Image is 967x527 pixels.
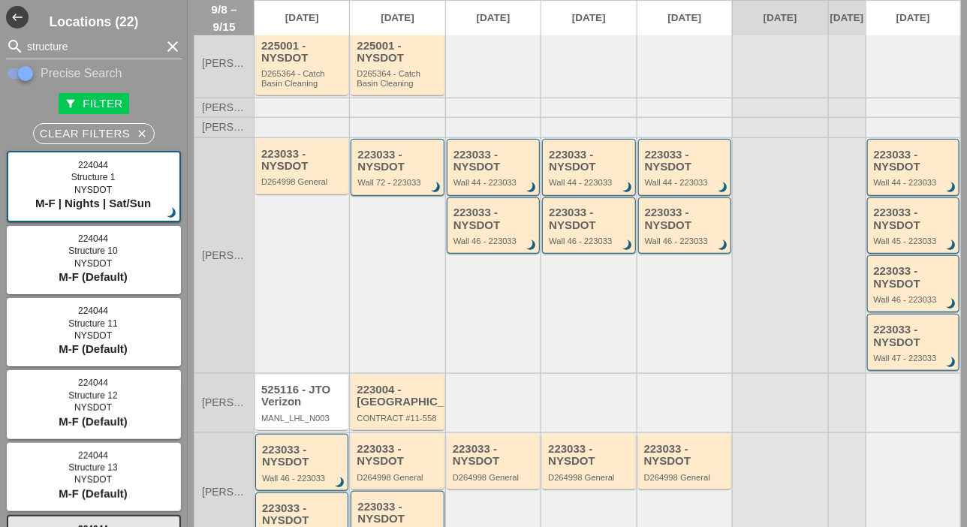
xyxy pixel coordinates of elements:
[874,236,955,245] div: Wall 45 - 223033
[78,233,108,244] span: 224044
[548,443,631,468] div: 223033 - NYSDOT
[262,474,344,483] div: Wall 46 - 223033
[164,38,182,56] i: clear
[59,415,128,428] span: M-F (Default)
[357,40,440,65] div: 225001 - NYSDOT
[6,6,29,29] i: west
[164,205,180,221] i: brightness_3
[446,1,541,35] a: [DATE]
[40,125,149,143] div: Clear Filters
[453,178,535,187] div: Wall 44 - 223033
[202,122,246,133] span: [PERSON_NAME]
[733,1,827,35] a: [DATE]
[874,265,955,290] div: 223033 - NYSDOT
[548,473,631,482] div: D264998 General
[74,330,112,341] span: NYSDOT
[74,185,112,195] span: NYSDOT
[350,1,444,35] a: [DATE]
[637,1,732,35] a: [DATE]
[6,38,24,56] i: search
[523,179,540,196] i: brightness_3
[943,238,959,254] i: brightness_3
[41,66,122,81] label: Precise Search
[645,236,727,245] div: Wall 46 - 223033
[59,270,128,283] span: M-F (Default)
[357,501,439,525] div: 223033 - NYSDOT
[68,390,117,401] span: Structure 12
[715,238,731,254] i: brightness_3
[829,1,866,35] a: [DATE]
[523,238,540,254] i: brightness_3
[261,177,345,186] div: D264998 General
[65,95,122,113] div: Filter
[874,295,955,304] div: Wall 46 - 223033
[645,149,727,173] div: 223033 - NYSDOT
[59,487,128,500] span: M-F (Default)
[453,473,536,482] div: D264998 General
[74,474,112,485] span: NYSDOT
[202,250,246,261] span: [PERSON_NAME]
[202,486,246,498] span: [PERSON_NAME]
[202,58,246,69] span: [PERSON_NAME]
[549,178,631,187] div: Wall 44 - 223033
[357,384,440,408] div: 223004 - [GEOGRAPHIC_DATA]
[33,123,155,144] button: Clear Filters
[453,443,536,468] div: 223033 - NYSDOT
[68,462,117,473] span: Structure 13
[6,65,182,83] div: Enable Precise search to match search terms exactly.
[619,179,636,196] i: brightness_3
[645,178,727,187] div: Wall 44 - 223033
[453,236,535,245] div: Wall 46 - 223033
[874,206,955,231] div: 223033 - NYSDOT
[357,443,440,468] div: 223033 - NYSDOT
[453,149,535,173] div: 223033 - NYSDOT
[549,206,631,231] div: 223033 - NYSDOT
[27,35,161,59] input: Search
[68,318,117,329] span: Structure 11
[357,414,440,423] div: CONTRACT #11-558
[943,354,959,371] i: brightness_3
[74,402,112,413] span: NYSDOT
[874,324,955,348] div: 223033 - NYSDOT
[715,179,731,196] i: brightness_3
[874,354,955,363] div: Wall 47 - 223033
[78,306,108,316] span: 224044
[261,69,345,88] div: D265364 - Catch Basin Cleaning
[549,236,631,245] div: Wall 46 - 223033
[65,98,77,110] i: filter_alt
[59,342,128,355] span: M-F (Default)
[357,149,439,173] div: 223033 - NYSDOT
[357,69,440,88] div: D265364 - Catch Basin Cleaning
[645,206,727,231] div: 223033 - NYSDOT
[261,414,345,423] div: MANL_LHL_N003
[866,1,960,35] a: [DATE]
[6,6,29,29] button: Shrink Sidebar
[874,178,955,187] div: Wall 44 - 223033
[261,384,345,408] div: 525116 - JTO Verizon
[136,128,148,140] i: close
[261,40,345,65] div: 225001 - NYSDOT
[78,160,108,170] span: 224044
[35,197,151,209] span: M-F | Nights | Sat/Sun
[261,148,345,173] div: 223033 - NYSDOT
[644,473,728,482] div: D264998 General
[262,444,344,468] div: 223033 - NYSDOT
[255,1,349,35] a: [DATE]
[78,450,108,461] span: 224044
[619,238,636,254] i: brightness_3
[943,179,959,196] i: brightness_3
[549,149,631,173] div: 223033 - NYSDOT
[59,93,128,114] button: Filter
[874,149,955,173] div: 223033 - NYSDOT
[541,1,636,35] a: [DATE]
[943,296,959,312] i: brightness_3
[74,258,112,269] span: NYSDOT
[202,397,246,408] span: [PERSON_NAME]
[644,443,728,468] div: 223033 - NYSDOT
[202,102,246,113] span: [PERSON_NAME]
[332,474,348,491] i: brightness_3
[68,245,117,256] span: Structure 10
[262,502,344,527] div: 223033 - NYSDOT
[428,179,444,196] i: brightness_3
[453,206,535,231] div: 223033 - NYSDOT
